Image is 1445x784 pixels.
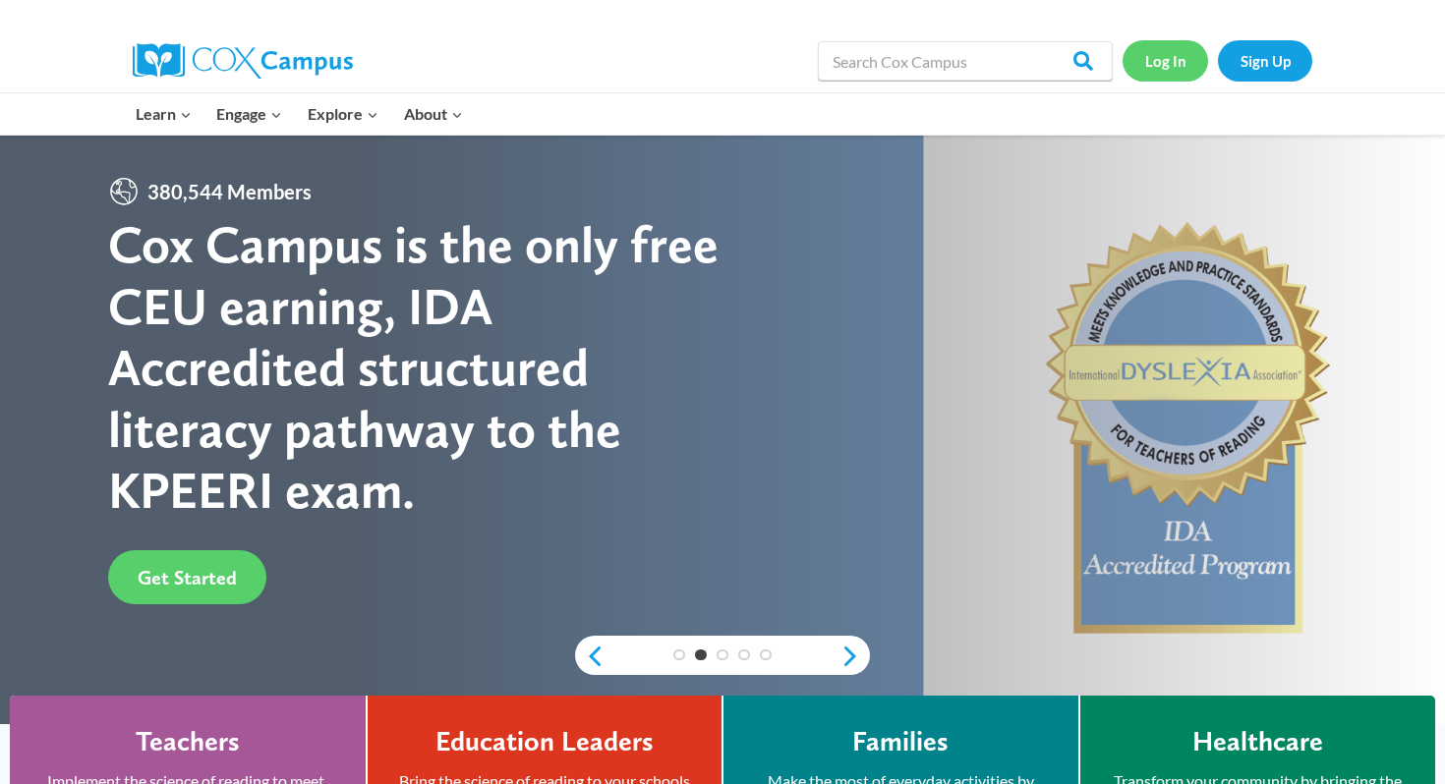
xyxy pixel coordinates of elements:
a: 2 [695,649,707,661]
div: content slider buttons [575,637,870,676]
img: Cox Campus [133,43,353,79]
span: 380,544 Members [140,176,319,207]
div: Cox Campus is the only free CEU earning, IDA Accredited structured literacy pathway to the KPEERI... [108,214,722,521]
nav: Primary Navigation [123,93,475,135]
a: Log In [1123,40,1208,81]
button: Child menu of About [391,93,476,135]
button: Child menu of Learn [123,93,204,135]
h4: Families [852,725,949,758]
a: 3 [717,649,728,661]
input: Search Cox Campus [818,41,1113,81]
a: previous [575,644,605,668]
button: Child menu of Explore [295,93,391,135]
button: Child menu of Engage [204,93,296,135]
a: 1 [673,649,685,661]
h4: Teachers [136,725,240,758]
span: Get Started [138,566,237,589]
a: Get Started [108,550,266,604]
a: Sign Up [1218,40,1312,81]
nav: Secondary Navigation [1123,40,1312,81]
a: 5 [760,649,772,661]
a: 4 [738,649,750,661]
h4: Education Leaders [435,725,654,758]
a: next [840,644,870,668]
h4: Healthcare [1192,725,1323,758]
